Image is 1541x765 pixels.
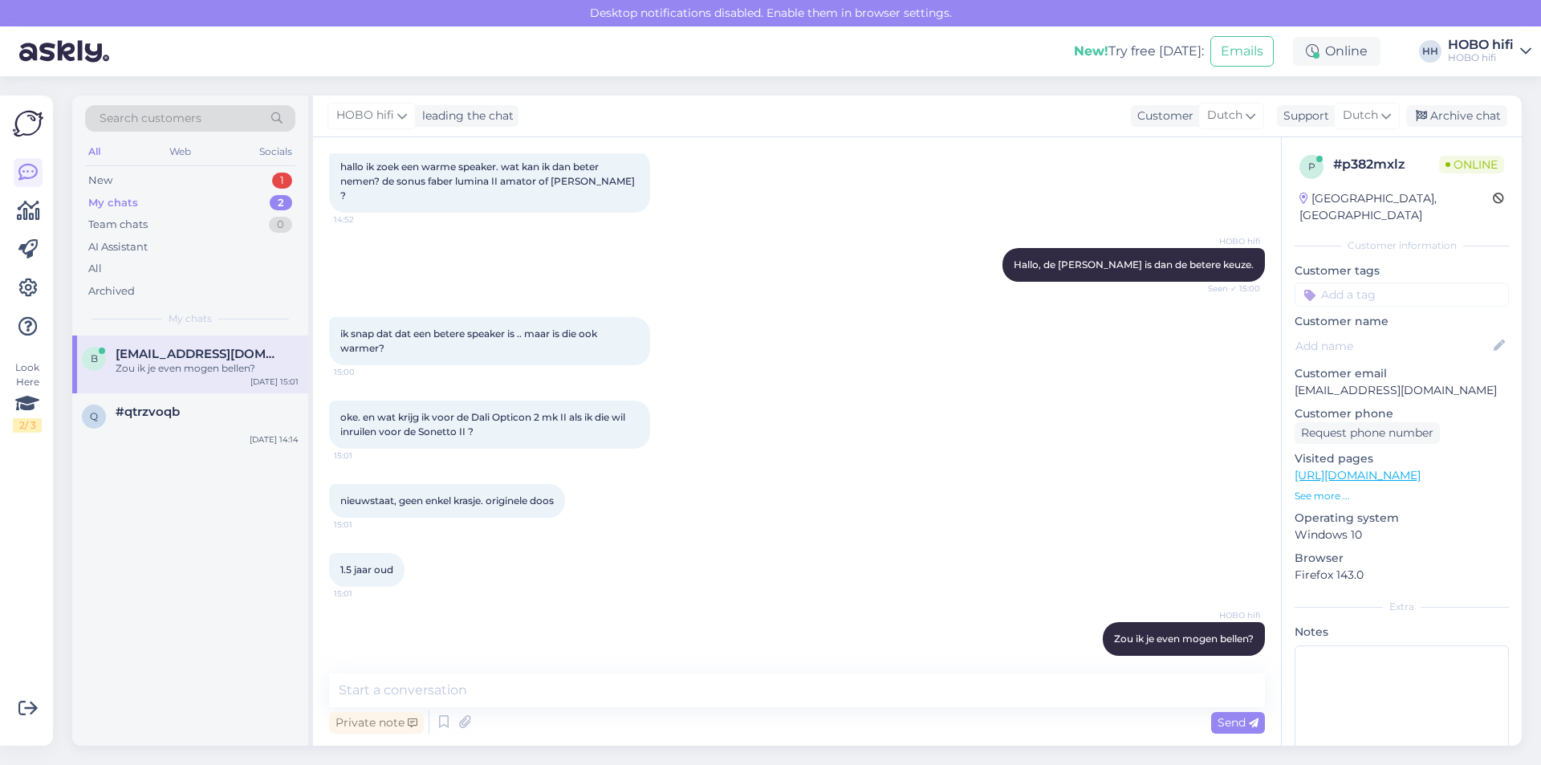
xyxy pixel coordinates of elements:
span: 15:01 [334,450,394,462]
span: Online [1439,156,1504,173]
div: 1 [272,173,292,189]
button: Emails [1210,36,1274,67]
div: Team chats [88,217,148,233]
p: [EMAIL_ADDRESS][DOMAIN_NAME] [1295,382,1509,399]
span: My chats [169,311,212,326]
div: All [88,261,102,277]
span: p [1308,161,1315,173]
div: Customer information [1295,238,1509,253]
p: Browser [1295,550,1509,567]
div: Try free [DATE]: [1074,42,1204,61]
span: hallo ik zoek een warme speaker. wat kan ik dan beter nemen? de sonus faber lumina II amator of [... [340,161,637,201]
div: AI Assistant [88,239,148,255]
div: [GEOGRAPHIC_DATA], [GEOGRAPHIC_DATA] [1299,190,1493,224]
p: Windows 10 [1295,527,1509,543]
span: Zou ik je even mogen bellen? [1114,633,1254,645]
p: Operating system [1295,510,1509,527]
div: Archive chat [1406,105,1507,127]
span: nieuwstaat, geen enkel krasje. originele doos [340,494,554,507]
span: Dutch [1207,107,1242,124]
span: #qtrzvoqb [116,405,180,419]
div: Zou ik je even mogen bellen? [116,361,299,376]
div: 0 [269,217,292,233]
span: 14:52 [334,214,394,226]
span: 15:01 [334,519,394,531]
div: All [85,141,104,162]
div: HH [1419,40,1441,63]
div: Private note [329,712,424,734]
span: oke. en wat krijg ik voor de Dali Opticon 2 mk II als ik die wil inruilen voor de Sonetto II ? [340,411,628,437]
span: q [90,410,98,422]
div: Socials [256,141,295,162]
div: Extra [1295,600,1509,614]
img: Askly Logo [13,108,43,139]
div: Web [166,141,194,162]
span: HOBO hifi [336,107,394,124]
div: [DATE] 15:01 [250,376,299,388]
span: 15:04 [1200,657,1260,669]
span: HOBO hifi [1200,609,1260,621]
span: Hallo, de [PERSON_NAME] is dan de betere keuze. [1014,258,1254,271]
span: 15:00 [334,366,394,378]
div: HOBO hifi [1448,39,1514,51]
span: HOBO hifi [1200,235,1260,247]
p: Customer tags [1295,262,1509,279]
div: Request phone number [1295,422,1440,444]
b: New! [1074,43,1108,59]
p: Notes [1295,624,1509,641]
div: Customer [1131,108,1193,124]
p: Firefox 143.0 [1295,567,1509,584]
p: Customer name [1295,313,1509,330]
span: Seen ✓ 15:00 [1200,283,1260,295]
div: leading the chat [416,108,514,124]
div: Online [1293,37,1380,66]
div: # p382mxlz [1333,155,1439,174]
a: [URL][DOMAIN_NAME] [1295,468,1421,482]
p: Visited pages [1295,450,1509,467]
span: Dutch [1343,107,1378,124]
a: HOBO hifiHOBO hifi [1448,39,1531,64]
div: 2 / 3 [13,418,42,433]
span: borna2005@gmail.com [116,347,283,361]
div: Archived [88,283,135,299]
span: ik snap dat dat een betere speaker is .. maar is die ook warmer? [340,328,600,354]
div: 2 [270,195,292,211]
span: b [91,352,98,364]
input: Add a tag [1295,283,1509,307]
div: Support [1277,108,1329,124]
span: Search customers [100,110,201,127]
div: New [88,173,112,189]
span: Send [1218,715,1258,730]
input: Add name [1295,337,1490,355]
p: See more ... [1295,489,1509,503]
div: Look Here [13,360,42,433]
p: Customer email [1295,365,1509,382]
div: My chats [88,195,138,211]
span: 1.5 jaar oud [340,564,393,576]
span: 15:01 [334,588,394,600]
div: HOBO hifi [1448,51,1514,64]
p: Customer phone [1295,405,1509,422]
div: [DATE] 14:14 [250,433,299,446]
